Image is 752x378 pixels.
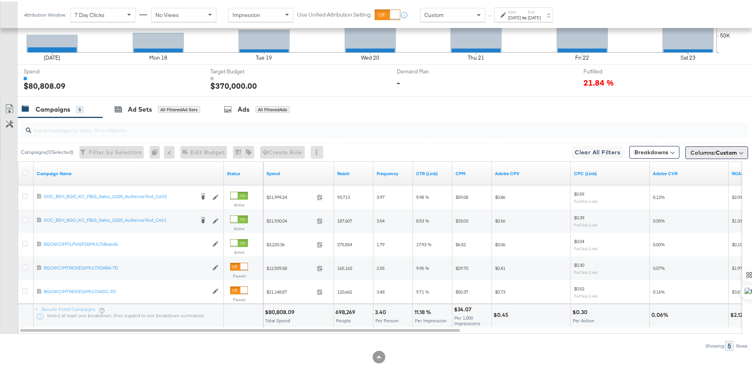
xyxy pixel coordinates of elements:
[24,79,66,90] div: $80,808.09
[583,66,643,74] span: Fulfilled
[265,307,297,314] div: $80,808.09
[337,216,352,222] span: 187,607
[736,342,748,347] div: Rows
[495,264,505,269] span: $0.41
[375,316,399,322] span: Per Person
[528,13,541,19] div: [DATE]
[377,169,410,175] a: The average number of times your ad was served to each person.
[574,237,584,243] span: $0.04
[653,216,665,222] span: 0.05%
[456,240,466,246] span: $6.52
[266,216,314,222] span: $21,930.04
[336,316,351,322] span: People
[424,10,444,17] span: Custom
[230,248,248,253] label: Active
[230,296,248,301] label: Paused
[572,307,590,314] div: $0.30
[337,287,352,293] span: 120,662
[653,193,665,198] span: 0.12%
[574,245,598,249] sub: Per Click (Link)
[583,75,614,86] span: 21.84 %
[44,263,208,270] a: BGO|KC|MT|ROI|EG|MULTI|DABA-7D
[495,169,568,175] a: Adobe CPV
[377,240,384,246] span: 1.79
[256,53,272,60] text: Tue 19
[377,216,384,222] span: 3.54
[397,66,456,74] span: Demand Plan
[732,264,742,269] span: $1.97
[238,103,249,112] div: Ads
[456,193,468,198] span: $59.08
[44,53,60,60] text: [DATE]
[230,225,248,230] label: Active
[521,13,528,19] strong: to
[653,240,665,246] span: 0.00%
[575,53,589,60] text: Fri 22
[128,103,152,112] div: Ad Sets
[653,287,665,293] span: 0.16%
[508,8,521,13] label: Start:
[149,53,167,60] text: Mon 18
[528,8,541,13] label: End:
[266,264,314,269] span: $12,509.58
[716,148,737,155] span: Custom
[468,53,484,60] text: Thu 21
[44,192,195,200] a: SOC_BEH_BGO_KC_FBIG_Sales_Q325_AudienceTest_Cell2
[725,339,733,349] div: 5
[574,260,584,266] span: $0.30
[685,145,748,157] button: Columns:Custom
[150,144,164,157] div: 0
[495,240,505,246] span: $0.06
[416,264,429,269] span: 9.95 %
[24,11,66,16] div: Attribution Window:
[397,75,400,87] div: -
[44,287,208,294] a: BGO|KC|MT|ROI|EG|MULTI|ASC-7D
[575,146,620,156] span: Clear All Filters
[377,264,384,269] span: 2.55
[361,53,379,60] text: Wed 20
[454,304,474,312] div: $34.07
[255,105,290,112] div: All Filtered Ads
[732,240,742,246] span: $0.10
[495,193,505,198] span: $0.86
[456,169,489,175] a: The average cost you've paid to have 1,000 impressions of your ad.
[574,268,598,273] sub: Per Click (Link)
[233,10,260,17] span: Impression
[651,310,671,317] div: 0.06%
[574,213,584,219] span: $0.39
[210,79,257,90] div: $370,000.00
[230,272,248,277] label: Paused
[44,215,195,222] div: SOC_BEH_BGO_KC_FBIG_Sales_Q325_AudienceTest_Cell1
[31,118,681,133] input: Search Campaigns by Name, ID or Objective
[21,147,73,154] div: Campaigns ( 0 Selected)
[574,221,598,226] sub: Per Click (Link)
[416,169,449,175] a: The number of clicks received on a link in your ad divided by the number of impressions.
[416,240,431,246] span: 17.93 %
[456,287,468,293] span: $50.37
[486,13,493,16] span: ↑
[337,240,352,246] span: 275,854
[337,169,370,175] a: The number of people your ad was served to.
[416,287,429,293] span: 9.71 %
[574,292,598,297] sub: Per Click (Link)
[336,307,358,314] div: 698,269
[266,287,314,293] span: $21,148.87
[495,287,505,293] span: $0.73
[705,342,725,347] div: Showing:
[375,307,388,314] div: 3.40
[230,201,248,206] label: Active
[297,9,371,17] label: Use Unified Attribution Setting:
[574,169,647,175] a: The average cost for each link click you've received from your ad.
[266,193,314,198] span: $21,999.24
[266,240,314,246] span: $3,220.36
[265,316,290,322] span: Total Spend
[44,240,208,246] a: BGO|KC|MT|LPV|SP25|MULTI|Brands
[75,10,105,17] span: 7 Day Clicks
[508,13,521,19] div: [DATE]
[44,215,195,223] a: SOC_BEH_BGO_KC_FBIG_Sales_Q325_AudienceTest_Cell1
[377,193,384,198] span: 3.97
[156,10,179,17] span: No Views
[337,193,350,198] span: 93,713
[210,66,270,74] span: Target Budget
[732,193,742,198] span: $2.09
